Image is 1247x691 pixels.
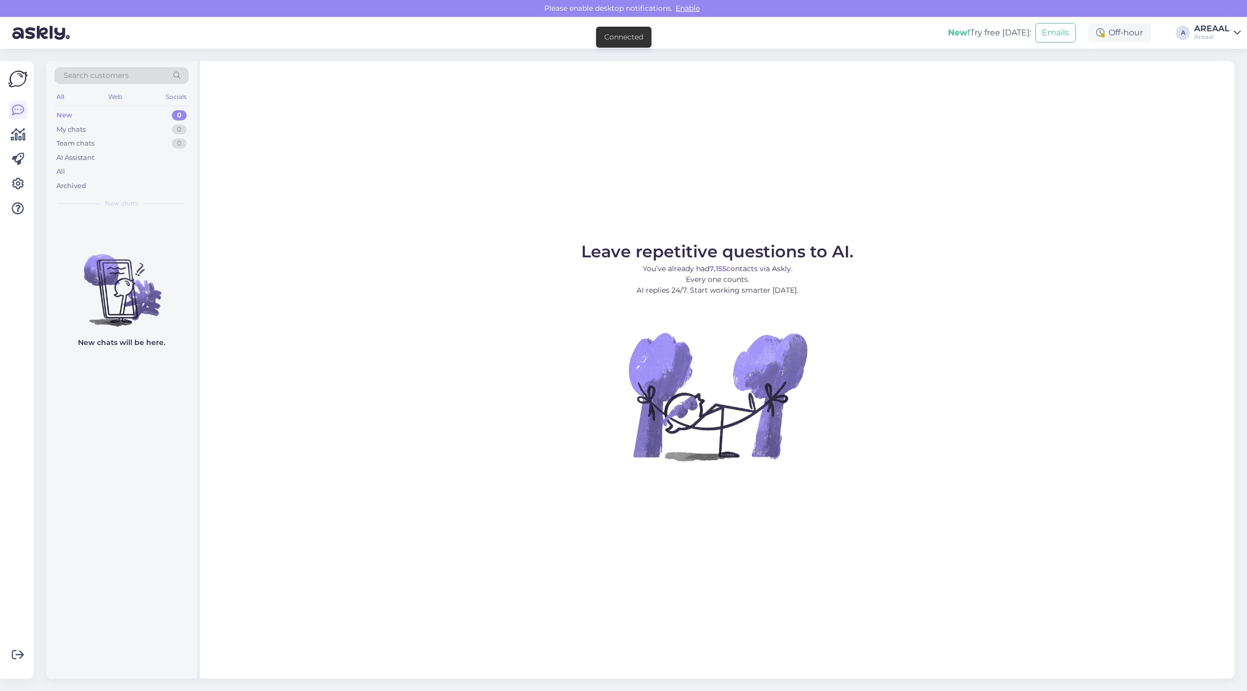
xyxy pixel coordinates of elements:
[172,138,187,149] div: 0
[8,69,28,89] img: Askly Logo
[172,125,187,135] div: 0
[46,236,197,328] img: No chats
[948,27,1031,39] div: Try free [DATE]:
[581,241,854,261] span: Leave repetitive questions to AI.
[709,264,726,273] b: 7,155
[105,199,138,208] span: New chats
[106,90,124,104] div: Web
[56,167,65,177] div: All
[164,90,189,104] div: Socials
[56,138,94,149] div: Team chats
[56,181,86,191] div: Archived
[1194,33,1230,41] div: Areaal
[78,337,165,348] p: New chats will be here.
[56,125,86,135] div: My chats
[64,70,129,81] span: Search customers
[54,90,66,104] div: All
[672,4,703,13] span: Enable
[948,28,970,37] b: New!
[604,32,643,43] div: Connected
[56,153,94,163] div: AI Assistant
[625,304,810,489] img: No Chat active
[1035,23,1076,43] button: Emails
[1088,24,1151,42] div: Off-hour
[1194,25,1230,33] div: AREAAL
[1176,26,1190,40] div: A
[1194,25,1241,41] a: AREAALAreaal
[56,110,72,120] div: New
[172,110,187,120] div: 0
[581,263,854,296] p: You’ve already had contacts via Askly. Every one counts. AI replies 24/7. Start working smarter [...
